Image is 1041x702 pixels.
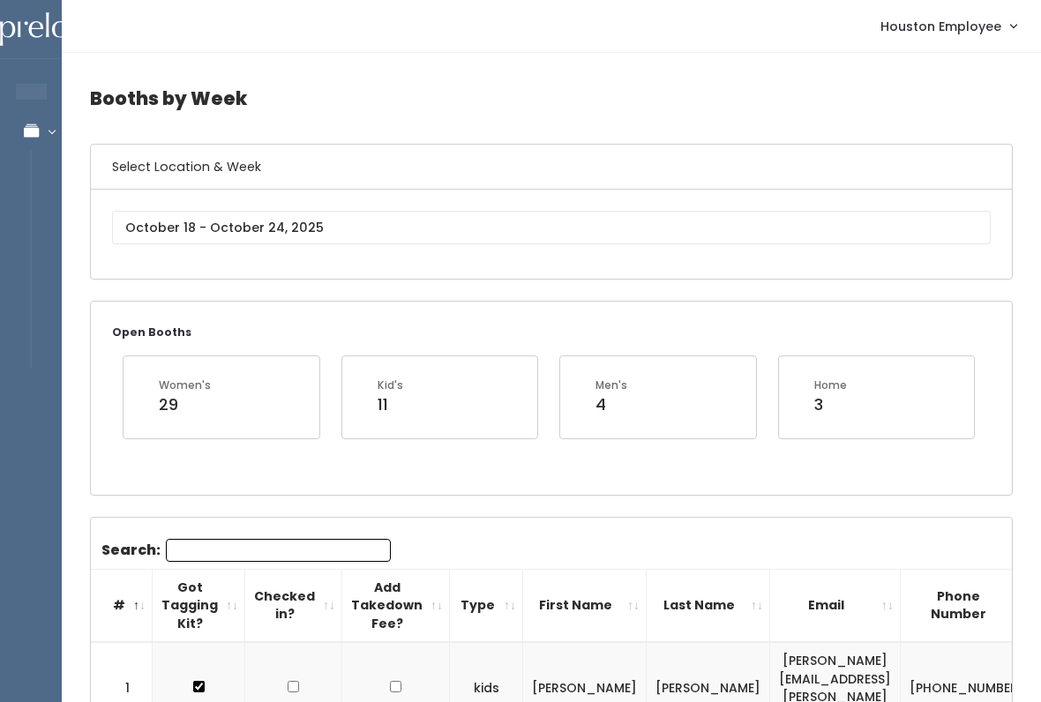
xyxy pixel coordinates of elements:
div: Men's [595,377,627,393]
th: Phone Number: activate to sort column ascending [901,569,1034,642]
th: First Name: activate to sort column ascending [523,569,647,642]
div: 4 [595,393,627,416]
h4: Booths by Week [90,74,1013,123]
th: #: activate to sort column descending [91,569,153,642]
a: Houston Employee [863,7,1034,45]
small: Open Booths [112,325,191,340]
th: Email: activate to sort column ascending [770,569,901,642]
div: Women's [159,377,211,393]
div: Kid's [378,377,403,393]
div: 3 [814,393,847,416]
h6: Select Location & Week [91,145,1012,190]
div: 11 [378,393,403,416]
label: Search: [101,539,391,562]
th: Last Name: activate to sort column ascending [647,569,770,642]
div: Home [814,377,847,393]
th: Checked in?: activate to sort column ascending [245,569,342,642]
div: 29 [159,393,211,416]
span: Houston Employee [880,17,1001,36]
input: October 18 - October 24, 2025 [112,211,991,244]
input: Search: [166,539,391,562]
th: Type: activate to sort column ascending [450,569,523,642]
th: Add Takedown Fee?: activate to sort column ascending [342,569,450,642]
th: Got Tagging Kit?: activate to sort column ascending [153,569,245,642]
